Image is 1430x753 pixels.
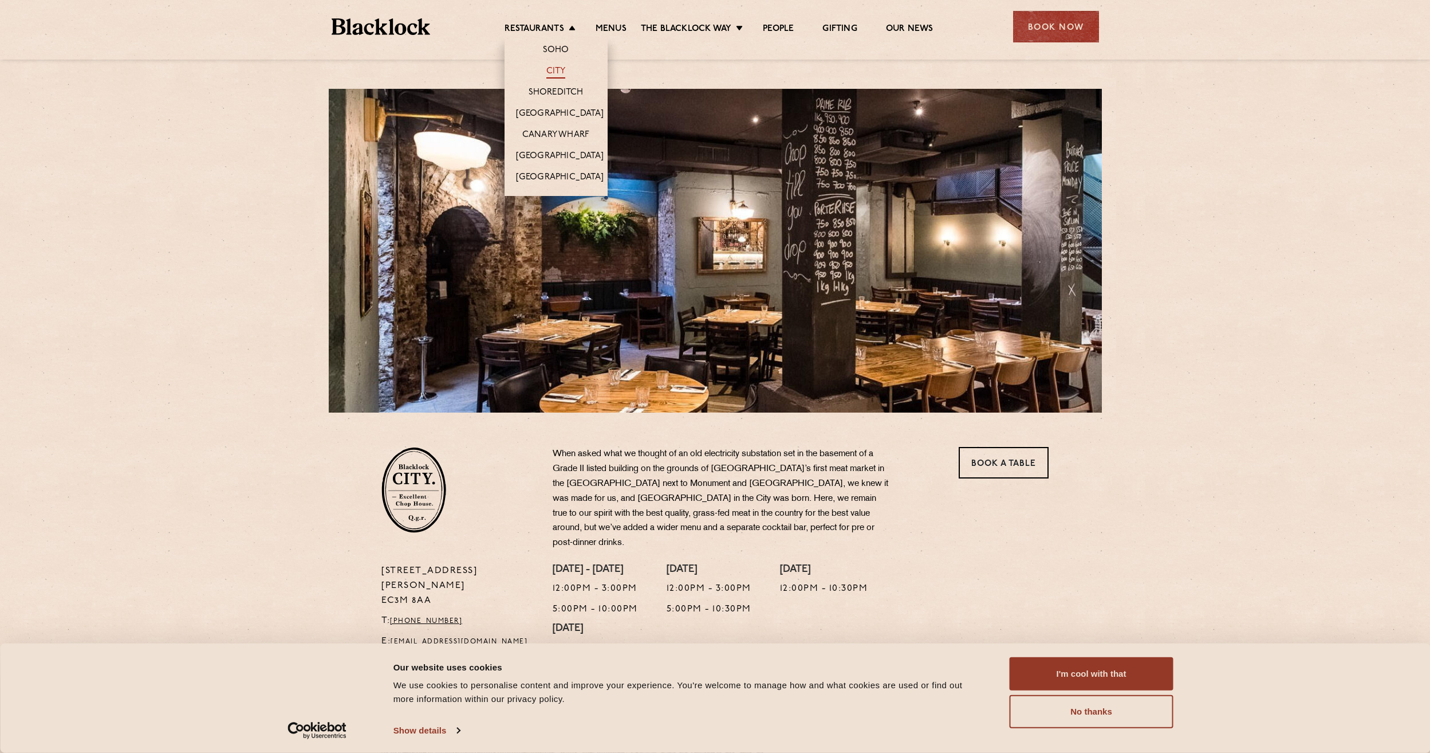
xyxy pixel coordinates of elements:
img: City-stamp-default.svg [381,447,446,533]
p: 12:00pm - 10:30pm [780,582,868,597]
a: People [763,23,794,36]
a: Canary Wharf [522,130,589,142]
p: 11:45am - 8:00pm (Last Seating) [553,641,716,656]
p: 12:00pm - 3:00pm [667,582,751,597]
img: BL_Textured_Logo-footer-cropped.svg [332,18,431,35]
a: Soho [543,45,569,57]
a: [GEOGRAPHIC_DATA] [516,108,604,121]
div: Book Now [1013,11,1099,42]
a: Our News [886,23,933,36]
a: Shoreditch [529,87,584,100]
a: Usercentrics Cookiebot - opens in a new window [267,722,367,739]
a: Book a Table [959,447,1049,479]
a: Restaurants [505,23,564,36]
h4: [DATE] [667,564,751,576]
a: City [546,66,566,79]
p: 12:00pm - 3:00pm [553,582,638,597]
a: [EMAIL_ADDRESS][DOMAIN_NAME] [391,638,527,645]
h4: [DATE] [780,564,868,576]
p: When asked what we thought of an old electricity substation set in the basement of a Grade II lis... [553,447,891,551]
a: Gifting [822,23,857,36]
p: [STREET_ADDRESS][PERSON_NAME] EC3M 8AA [381,564,535,609]
div: We use cookies to personalise content and improve your experience. You're welcome to manage how a... [393,679,984,706]
p: 5:00pm - 10:30pm [667,602,751,617]
button: No thanks [1010,695,1173,728]
a: Show details [393,722,460,739]
p: E: [381,634,535,649]
a: [PHONE_NUMBER] [390,618,462,625]
div: Our website uses cookies [393,660,984,674]
a: [GEOGRAPHIC_DATA] [516,172,604,185]
h4: [DATE] - [DATE] [553,564,638,576]
p: 5:00pm - 10:00pm [553,602,638,617]
a: [GEOGRAPHIC_DATA] [516,151,604,163]
button: I'm cool with that [1010,657,1173,691]
h4: [DATE] [553,623,716,636]
a: Menus [596,23,627,36]
p: T: [381,614,535,629]
a: The Blacklock Way [641,23,731,36]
